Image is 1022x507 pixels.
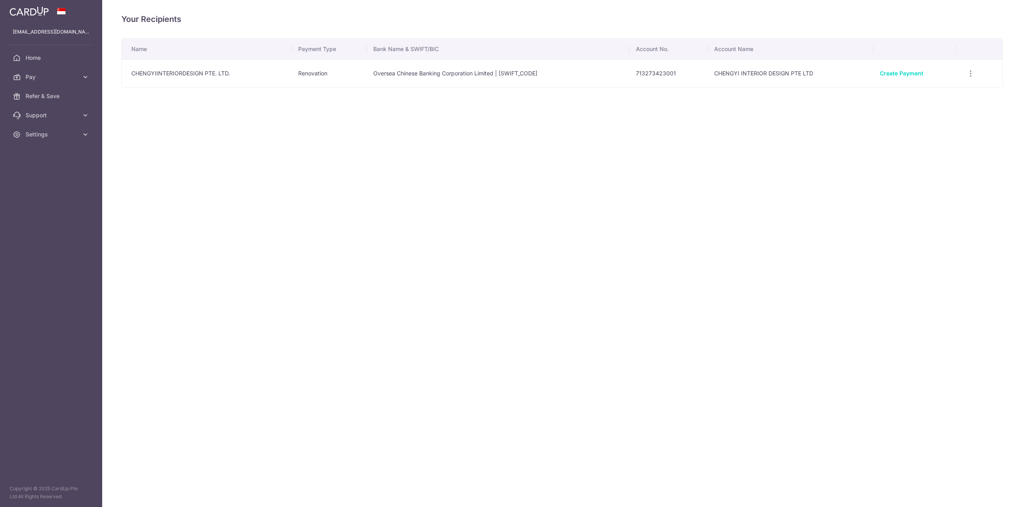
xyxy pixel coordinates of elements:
[26,73,78,81] span: Pay
[26,92,78,100] span: Refer & Save
[121,13,1003,26] h4: Your Recipients
[292,39,367,59] th: Payment Type
[13,28,89,36] p: [EMAIL_ADDRESS][DOMAIN_NAME]
[367,39,629,59] th: Bank Name & SWIFT/BIC
[10,6,49,16] img: CardUp
[26,54,78,62] span: Home
[630,39,708,59] th: Account No.
[122,39,292,59] th: Name
[708,39,874,59] th: Account Name
[971,483,1014,503] iframe: Opens a widget where you can find more information
[292,59,367,87] td: Renovation
[26,111,78,119] span: Support
[367,59,629,87] td: Oversea Chinese Banking Corporation Limited | [SWIFT_CODE]
[122,59,292,87] td: CHENGYIINTERIORDESIGN PTE. LTD.
[630,59,708,87] td: 713273423001
[880,70,923,77] a: Create Payment
[26,130,78,138] span: Settings
[708,59,874,87] td: CHENGYI INTERIOR DESIGN PTE LTD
